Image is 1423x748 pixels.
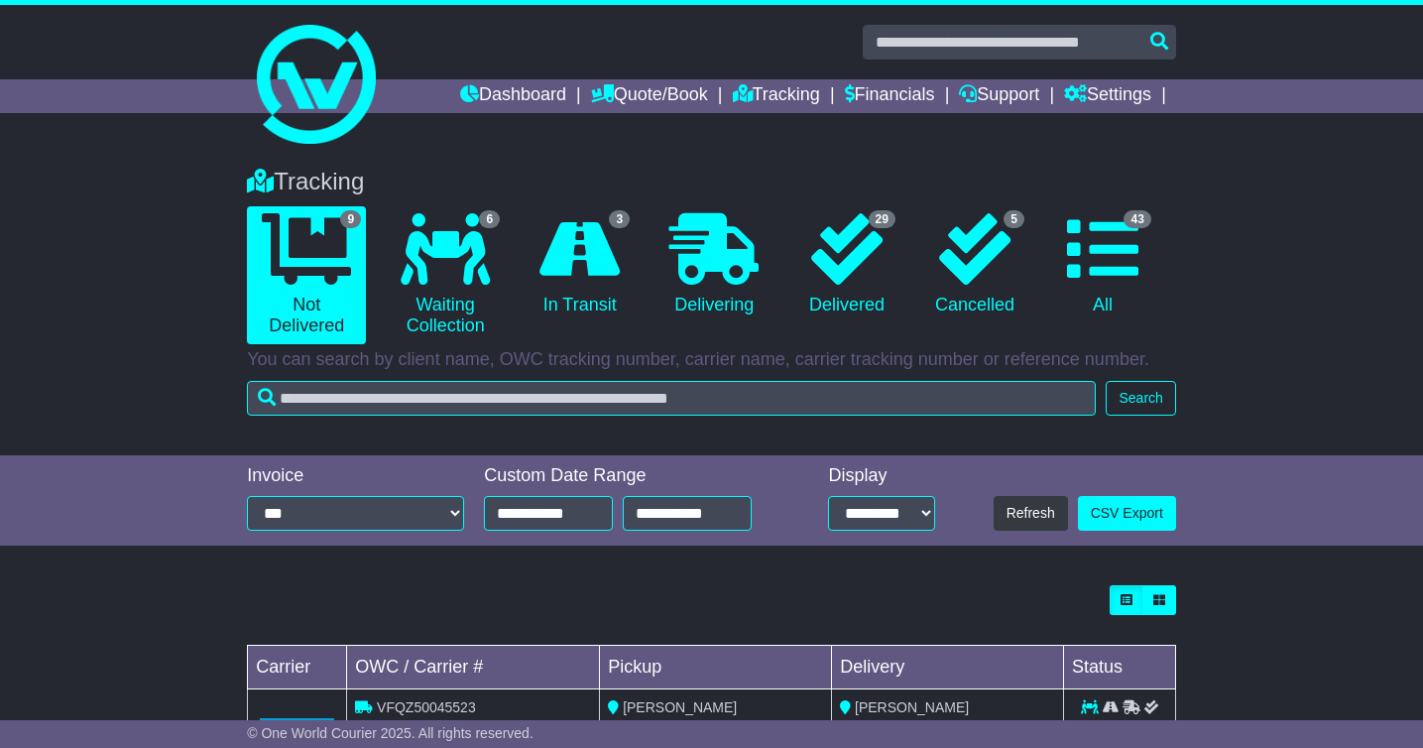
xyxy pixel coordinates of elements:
td: Pickup [600,646,832,689]
a: Quote/Book [591,79,708,113]
img: GetCarrierServiceLogo [260,718,334,738]
button: Search [1106,381,1175,416]
span: [PERSON_NAME] [623,699,737,715]
span: 9 [340,210,361,228]
span: 43 [1124,210,1150,228]
a: 43 All [1049,206,1156,323]
a: 29 Delivered [793,206,900,323]
div: Invoice [247,465,464,487]
div: Custom Date Range [484,465,780,487]
a: 6 Waiting Collection [386,206,505,344]
p: You can search by client name, OWC tracking number, carrier name, carrier tracking number or refe... [247,349,1176,371]
div: - (ETA) [608,718,823,739]
span: 6 [479,210,500,228]
a: Settings [1064,79,1151,113]
a: Financials [845,79,935,113]
a: 5 Cancelled [920,206,1029,323]
a: 3 In Transit [525,206,635,323]
span: 29 [869,210,895,228]
td: Delivery [832,646,1064,689]
a: CSV Export [1078,496,1176,531]
a: Support [959,79,1039,113]
td: Status [1064,646,1176,689]
div: Display [828,465,935,487]
div: (ETA) [840,718,1055,739]
span: © One World Courier 2025. All rights reserved. [247,725,534,741]
a: Delivering [654,206,773,323]
span: [PERSON_NAME] [855,699,969,715]
span: VFQZ50045523 [377,699,476,715]
div: Tracking [237,168,1186,196]
a: Dashboard [460,79,566,113]
a: 9 Not Delivered [247,206,366,344]
button: Refresh [994,496,1068,531]
span: 5 [1004,210,1024,228]
td: OWC / Carrier # [347,646,600,689]
span: 3 [609,210,630,228]
a: Tracking [733,79,820,113]
td: Carrier [248,646,347,689]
